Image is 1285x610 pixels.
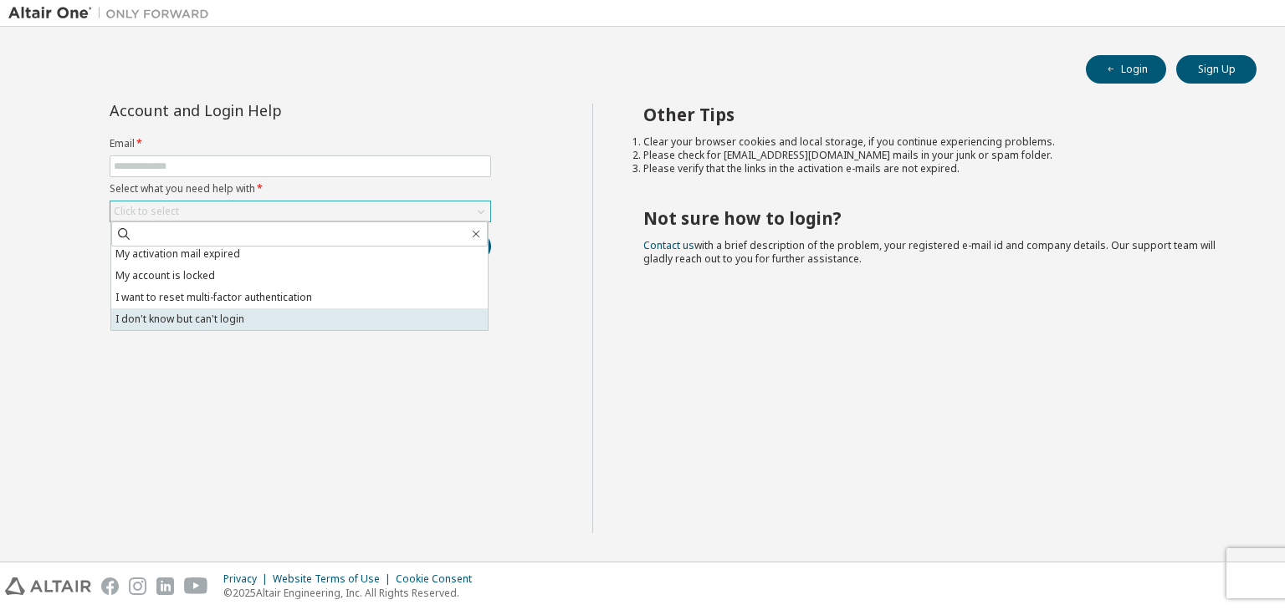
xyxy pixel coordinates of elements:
[110,104,415,117] div: Account and Login Help
[8,5,218,22] img: Altair One
[110,182,491,196] label: Select what you need help with
[5,577,91,595] img: altair_logo.svg
[129,577,146,595] img: instagram.svg
[111,243,488,265] li: My activation mail expired
[643,207,1227,229] h2: Not sure how to login?
[114,205,179,218] div: Click to select
[273,572,396,586] div: Website Terms of Use
[1176,55,1257,84] button: Sign Up
[1086,55,1166,84] button: Login
[643,162,1227,175] li: Please verify that the links in the activation e-mails are not expired.
[101,577,119,595] img: facebook.svg
[184,577,208,595] img: youtube.svg
[643,238,1216,266] span: with a brief description of the problem, your registered e-mail id and company details. Our suppo...
[223,572,273,586] div: Privacy
[396,572,482,586] div: Cookie Consent
[643,104,1227,125] h2: Other Tips
[156,577,174,595] img: linkedin.svg
[643,238,694,252] a: Contact us
[643,149,1227,162] li: Please check for [EMAIL_ADDRESS][DOMAIN_NAME] mails in your junk or spam folder.
[110,137,491,150] label: Email
[223,586,482,600] p: © 2025 Altair Engineering, Inc. All Rights Reserved.
[643,135,1227,149] li: Clear your browser cookies and local storage, if you continue experiencing problems.
[110,201,490,221] div: Click to select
